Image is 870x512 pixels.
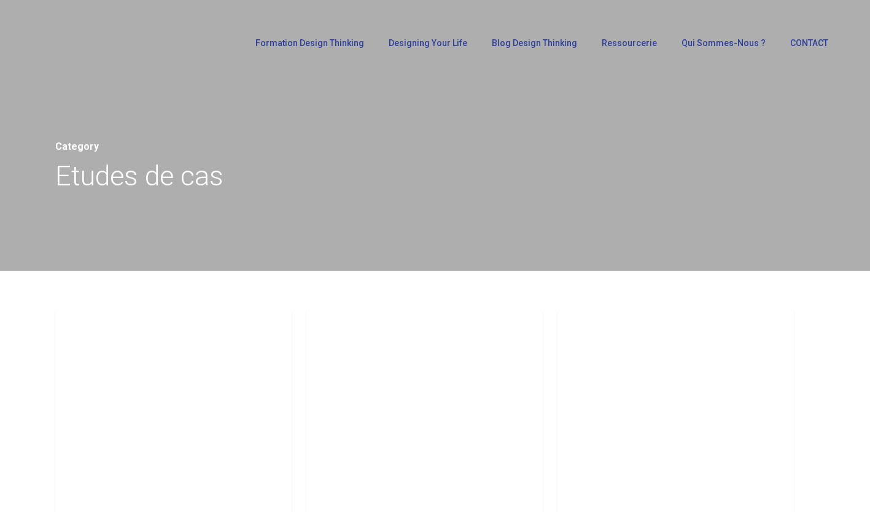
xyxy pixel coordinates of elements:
a: Ressourcerie [596,39,663,47]
a: Formation Design Thinking [249,39,370,47]
span: Designing Your Life [389,38,467,48]
a: CONTACT [784,39,834,47]
span: Ressourcerie [602,38,657,48]
a: Qui sommes-nous ? [675,39,772,47]
a: Etudes de cas [570,323,650,338]
span: Category [55,141,99,152]
a: Etudes de cas [68,323,148,338]
span: Qui sommes-nous ? [682,38,766,48]
a: Etudes de cas [319,323,399,338]
span: CONTACT [790,38,828,48]
span: Blog Design Thinking [492,38,577,48]
a: Blog Design Thinking [486,39,583,47]
span: Formation Design Thinking [255,38,364,48]
a: Designing Your Life [383,39,473,47]
h1: Etudes de cas [55,157,815,196]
